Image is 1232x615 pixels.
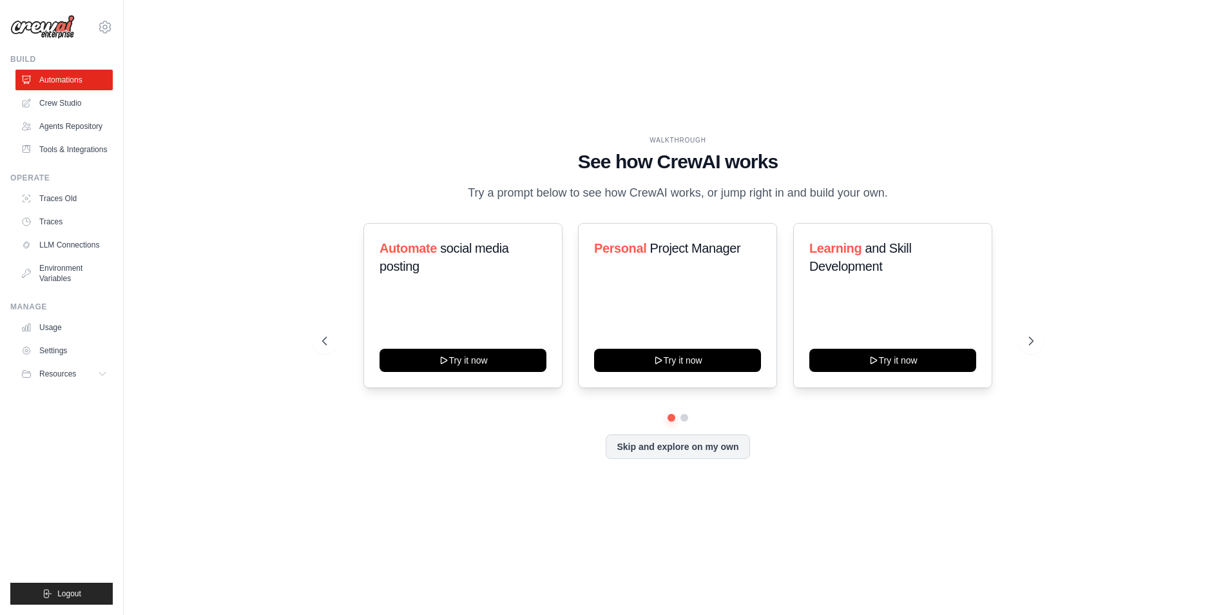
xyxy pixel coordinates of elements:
span: Project Manager [650,241,741,255]
span: Personal [594,241,646,255]
a: LLM Connections [15,235,113,255]
span: Automate [380,241,437,255]
span: social media posting [380,241,509,273]
button: Resources [15,364,113,384]
a: Crew Studio [15,93,113,113]
button: Try it now [594,349,761,372]
span: Learning [809,241,861,255]
img: Logo [10,15,75,39]
a: Traces Old [15,188,113,209]
a: Settings [15,340,113,361]
a: Agents Repository [15,116,113,137]
a: Automations [15,70,113,90]
button: Try it now [380,349,546,372]
div: Manage [10,302,113,312]
div: Build [10,54,113,64]
span: Resources [39,369,76,379]
a: Traces [15,211,113,232]
div: WALKTHROUGH [322,135,1034,145]
span: and Skill Development [809,241,911,273]
a: Usage [15,317,113,338]
button: Skip and explore on my own [606,434,749,459]
a: Tools & Integrations [15,139,113,160]
p: Try a prompt below to see how CrewAI works, or jump right in and build your own. [461,184,894,202]
a: Environment Variables [15,258,113,289]
h1: See how CrewAI works [322,150,1034,173]
button: Try it now [809,349,976,372]
button: Logout [10,583,113,605]
div: Operate [10,173,113,183]
span: Logout [57,589,81,599]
